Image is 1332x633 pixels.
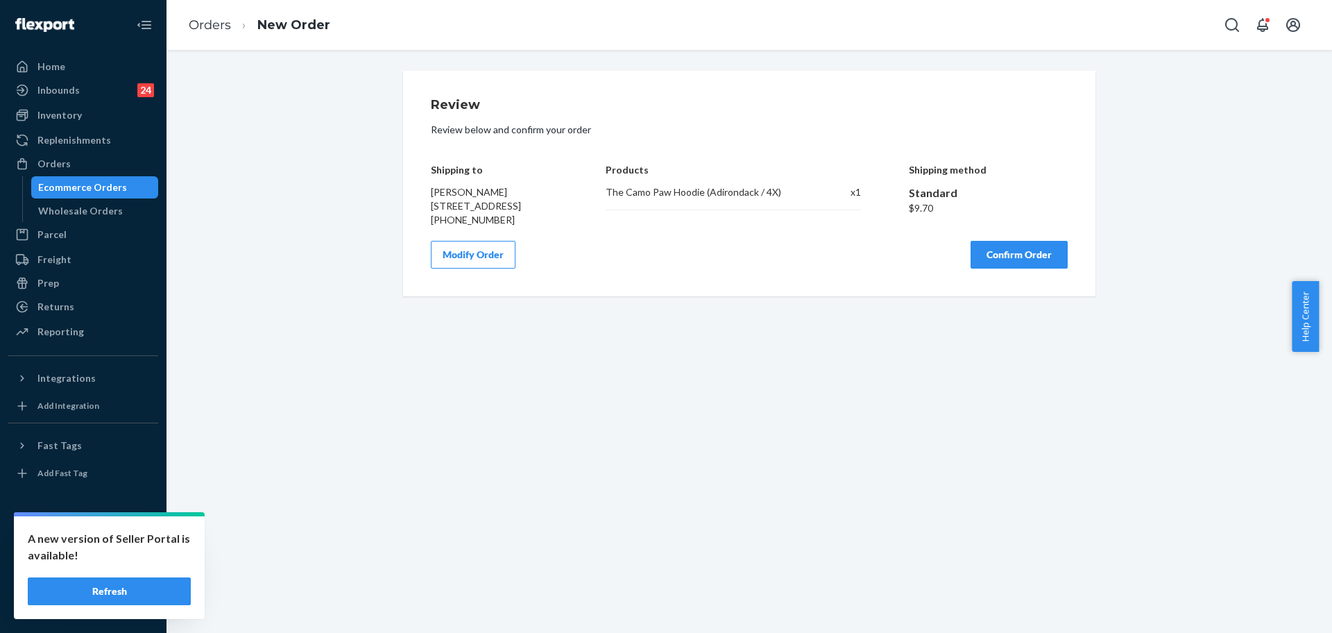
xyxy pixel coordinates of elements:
button: Give Feedback [8,594,158,616]
button: Confirm Order [971,241,1068,269]
div: Fast Tags [37,439,82,453]
div: Inventory [37,108,82,122]
div: 24 [137,83,154,97]
h4: Shipping to [431,164,558,175]
p: Review below and confirm your order [431,123,1068,137]
div: Home [37,60,65,74]
a: Prep [8,272,158,294]
div: Ecommerce Orders [38,180,127,194]
button: Help Center [1292,281,1319,352]
div: Add Integration [37,400,99,412]
button: Close Navigation [130,11,158,39]
a: Orders [189,17,231,33]
img: Flexport logo [15,18,74,32]
a: Settings [8,523,158,546]
div: x 1 [821,185,861,199]
p: A new version of Seller Portal is available! [28,530,191,564]
div: Standard [909,185,1068,201]
a: Ecommerce Orders [31,176,159,199]
a: Inventory [8,104,158,126]
button: Modify Order [431,241,515,269]
div: [PHONE_NUMBER] [431,213,558,227]
a: Orders [8,153,158,175]
div: Freight [37,253,71,267]
a: Inbounds24 [8,79,158,101]
div: Prep [37,276,59,290]
div: Wholesale Orders [38,204,123,218]
a: Help Center [8,571,158,593]
div: Returns [37,300,74,314]
button: Open notifications [1249,11,1276,39]
a: Wholesale Orders [31,200,159,222]
a: Add Integration [8,395,158,417]
a: Talk to Support [8,547,158,569]
a: Reporting [8,321,158,343]
a: Freight [8,248,158,271]
div: Add Fast Tag [37,467,87,479]
button: Fast Tags [8,434,158,457]
div: $9.70 [909,201,1068,215]
a: Replenishments [8,129,158,151]
button: Integrations [8,367,158,389]
div: Reporting [37,325,84,339]
div: Inbounds [37,83,80,97]
div: The Camo Paw Hoodie (Adirondack / 4X) [606,185,806,199]
a: Home [8,56,158,78]
button: Refresh [28,577,191,605]
button: Open account menu [1279,11,1307,39]
a: Returns [8,296,158,318]
h4: Products [606,164,860,175]
div: Replenishments [37,133,111,147]
span: [PERSON_NAME] [STREET_ADDRESS] [431,186,521,212]
a: Add Fast Tag [8,462,158,484]
button: Open Search Box [1218,11,1246,39]
div: Orders [37,157,71,171]
a: New Order [257,17,330,33]
h4: Shipping method [909,164,1068,175]
div: Parcel [37,228,67,242]
ol: breadcrumbs [178,5,341,46]
div: Integrations [37,371,96,385]
h1: Review [431,99,1068,112]
a: Parcel [8,223,158,246]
